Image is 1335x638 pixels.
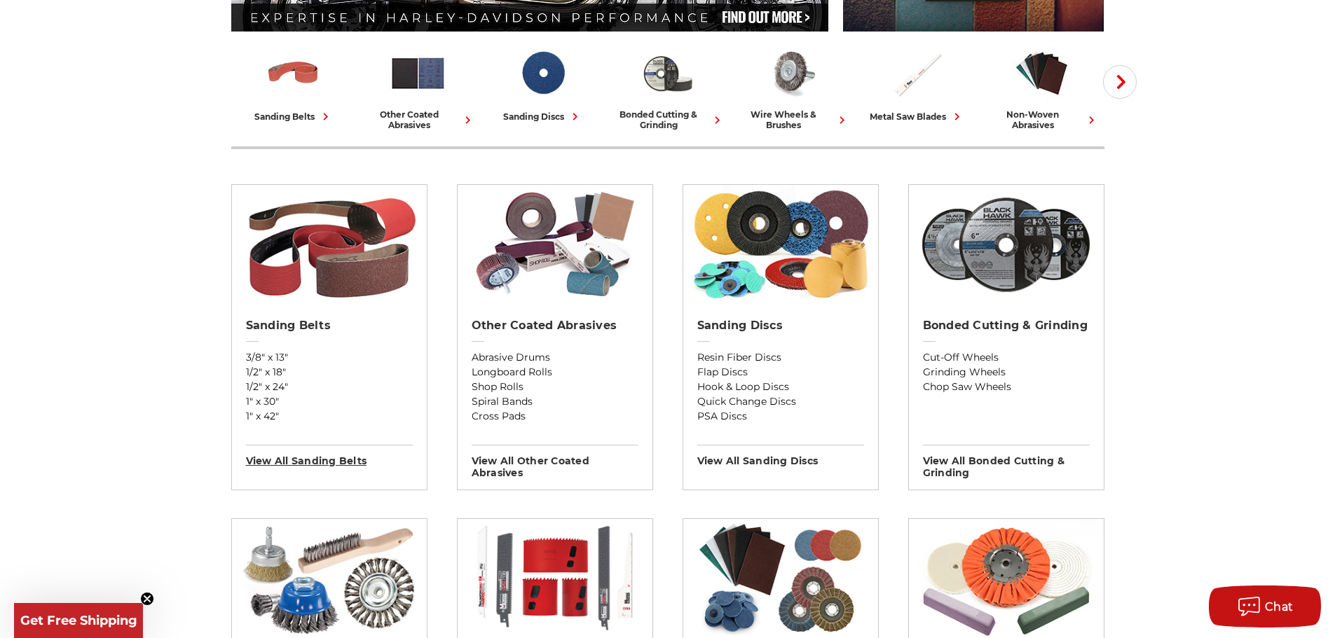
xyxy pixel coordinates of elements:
[237,44,350,124] a: sanding belts
[464,519,645,638] img: Metal Saw Blades
[985,109,1099,130] div: non-woven abrasives
[697,380,864,394] a: Hook & Loop Discs
[246,409,413,424] a: 1" x 42"
[238,185,420,304] img: Sanding Belts
[246,319,413,333] h2: Sanding Belts
[254,109,333,124] div: sanding belts
[472,319,638,333] h2: Other Coated Abrasives
[690,519,871,638] img: Non-woven Abrasives
[861,44,974,124] a: metal saw blades
[503,109,582,124] div: sanding discs
[736,109,849,130] div: wire wheels & brushes
[638,44,697,102] img: Bonded Cutting & Grinding
[14,603,143,638] div: Get Free ShippingClose teaser
[246,445,413,467] h3: View All sanding belts
[985,44,1099,130] a: non-woven abrasives
[697,319,864,333] h2: Sanding Discs
[472,394,638,409] a: Spiral Bands
[472,409,638,424] a: Cross Pads
[611,109,725,130] div: bonded cutting & grinding
[264,44,322,102] img: Sanding Belts
[362,109,475,130] div: other coated abrasives
[246,394,413,409] a: 1" x 30"
[246,365,413,380] a: 1/2" x 18"
[923,445,1090,479] h3: View All bonded cutting & grinding
[697,409,864,424] a: PSA Discs
[514,44,572,102] img: Sanding Discs
[763,44,821,102] img: Wire Wheels & Brushes
[915,519,1097,638] img: Buffing & Polishing
[1103,65,1137,99] button: Next
[472,445,638,479] h3: View All other coated abrasives
[697,445,864,467] h3: View All sanding discs
[736,44,849,130] a: wire wheels & brushes
[923,380,1090,394] a: Chop Saw Wheels
[362,44,475,130] a: other coated abrasives
[1265,600,1294,613] span: Chat
[140,592,154,606] button: Close teaser
[20,613,137,628] span: Get Free Shipping
[697,394,864,409] a: Quick Change Discs
[870,109,964,124] div: metal saw blades
[888,44,946,102] img: Metal Saw Blades
[923,365,1090,380] a: Grinding Wheels
[690,185,871,304] img: Sanding Discs
[238,519,420,638] img: Wire Wheels & Brushes
[697,365,864,380] a: Flap Discs
[464,185,645,304] img: Other Coated Abrasives
[389,44,447,102] img: Other Coated Abrasives
[1013,44,1071,102] img: Non-woven Abrasives
[486,44,600,124] a: sanding discs
[1209,585,1321,627] button: Chat
[246,380,413,394] a: 1/2" x 24"
[611,44,725,130] a: bonded cutting & grinding
[472,365,638,380] a: Longboard Rolls
[923,319,1090,333] h2: Bonded Cutting & Grinding
[923,350,1090,365] a: Cut-Off Wheels
[472,350,638,365] a: Abrasive Drums
[697,350,864,365] a: Resin Fiber Discs
[472,380,638,394] a: Shop Rolls
[246,350,413,365] a: 3/8" x 13"
[915,185,1097,304] img: Bonded Cutting & Grinding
